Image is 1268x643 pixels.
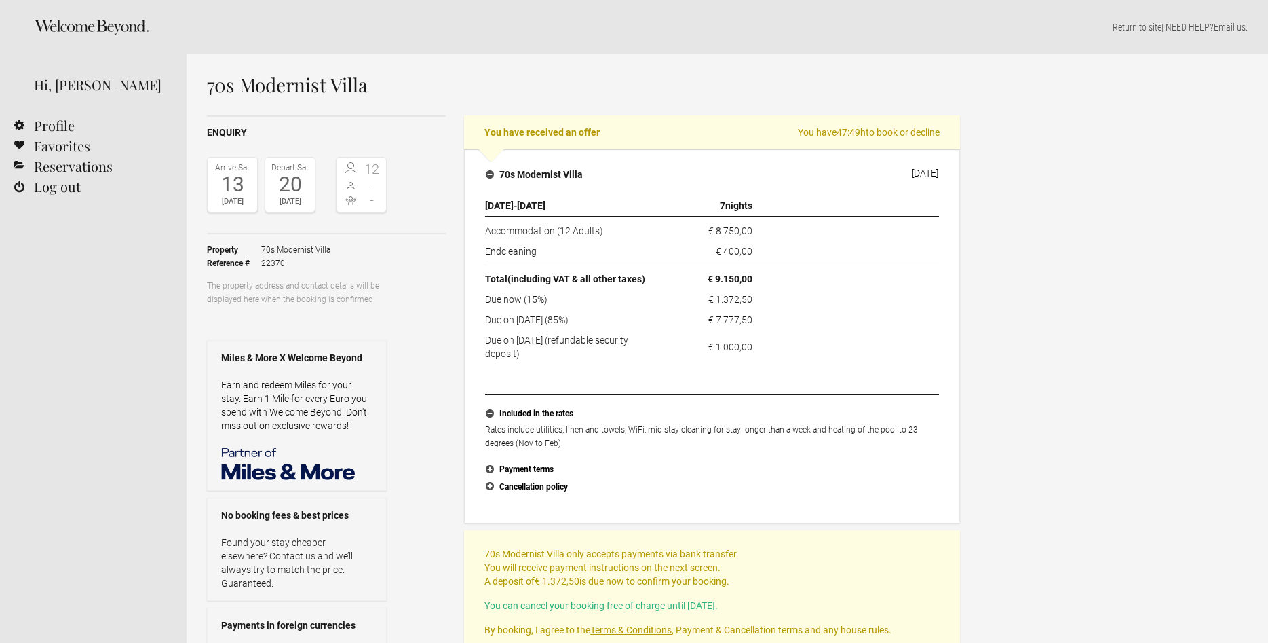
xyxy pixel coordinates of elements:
span: (including VAT & all other taxes) [507,274,645,284]
flynt-currency: € 7.777,50 [708,314,752,325]
th: nights [667,196,758,217]
span: 22370 [261,257,330,270]
flynt-countdown: 47:49h [837,127,866,138]
p: Found your stay cheaper elsewhere? Contact us and we’ll always try to match the price. Guaranteed. [221,536,372,590]
div: [DATE] [211,195,254,208]
td: Endcleaning [485,241,667,265]
div: Depart Sat [269,161,311,174]
span: 70s Modernist Villa [261,243,330,257]
flynt-currency: € 1.372,50 [708,294,752,305]
div: [DATE] [912,168,938,179]
p: | NEED HELP? . [207,20,1248,34]
h2: You have received an offer [464,115,960,149]
h1: 70s Modernist Villa [207,75,960,95]
flynt-currency: € 1.372,50 [535,576,579,587]
img: Miles & More [221,446,357,480]
strong: Miles & More X Welcome Beyond [221,351,372,365]
div: Hi, [PERSON_NAME] [34,75,166,95]
div: [DATE] [269,195,311,208]
flynt-currency: € 8.750,00 [708,225,752,236]
span: - [362,194,383,207]
strong: Property [207,243,261,257]
flynt-currency: € 1.000,00 [708,342,752,352]
strong: Reference # [207,257,261,270]
td: Due on [DATE] (refundable security deposit) [485,330,667,361]
a: Return to site [1113,22,1161,33]
td: Due on [DATE] (85%) [485,310,667,330]
flynt-currency: € 9.150,00 [708,274,752,284]
p: The property address and contact details will be displayed here when the booking is confirmed. [207,279,387,306]
a: Terms & Conditions [590,625,672,636]
strong: No booking fees & best prices [221,509,372,522]
p: By booking, I agree to the , Payment & Cancellation terms and any house rules. [484,623,940,637]
p: Rates include utilities, linen and towels, WiFi, mid-stay cleaning for stay longer than a week an... [485,423,939,450]
div: 20 [269,174,311,195]
td: Due now (15%) [485,289,667,310]
button: Payment terms [485,461,939,479]
span: 12 [362,162,383,176]
span: [DATE] [517,200,545,211]
h4: 70s Modernist Villa [486,168,583,181]
button: 70s Modernist Villa [DATE] [475,160,949,189]
strong: Payments in foreign currencies [221,619,372,632]
th: - [485,196,667,217]
div: Arrive Sat [211,161,254,174]
span: [DATE] [485,200,514,211]
td: Accommodation (12 Adults) [485,217,667,241]
span: - [362,178,383,191]
h2: Enquiry [207,126,446,140]
flynt-currency: € 400,00 [716,246,752,257]
a: Earn and redeem Miles for your stay. Earn 1 Mile for every Euro you spend with Welcome Beyond. Do... [221,380,367,431]
span: 7 [720,200,725,211]
span: You have to book or decline [798,126,940,139]
a: Email us [1214,22,1246,33]
button: Included in the rates [485,405,939,423]
th: Total [485,265,667,290]
div: 13 [211,174,254,195]
button: Cancellation policy [485,479,939,496]
p: 70s Modernist Villa only accepts payments via bank transfer. You will receive payment instruction... [484,547,940,588]
span: You can cancel your booking free of charge until [DATE]. [484,600,718,611]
